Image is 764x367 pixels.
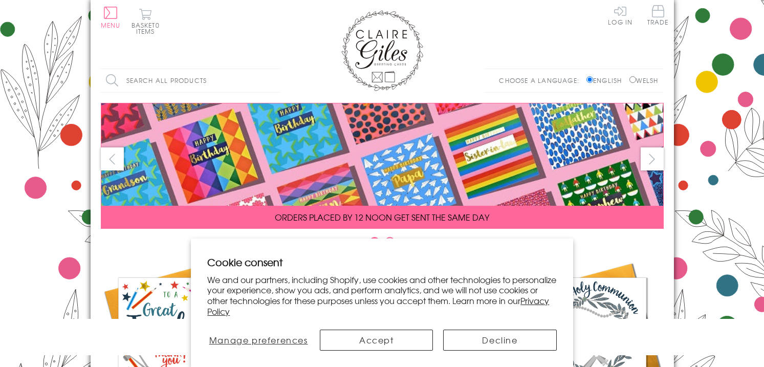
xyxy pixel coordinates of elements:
[207,330,310,351] button: Manage preferences
[101,20,121,30] span: Menu
[101,236,664,252] div: Carousel Pagination
[499,76,584,85] p: Choose a language:
[275,211,489,223] span: ORDERS PLACED BY 12 NOON GET SENT THE SAME DAY
[136,20,160,36] span: 0 items
[629,76,636,83] input: Welsh
[101,7,121,28] button: Menu
[207,255,557,269] h2: Cookie consent
[641,147,664,170] button: next
[586,76,593,83] input: English
[443,330,556,351] button: Decline
[647,5,669,25] span: Trade
[101,147,124,170] button: prev
[629,76,659,85] label: Welsh
[132,8,160,34] button: Basket0 items
[101,69,280,92] input: Search all products
[320,330,433,351] button: Accept
[369,237,380,247] button: Carousel Page 1 (Current Slide)
[608,5,632,25] a: Log In
[385,237,395,247] button: Carousel Page 2
[207,294,549,317] a: Privacy Policy
[270,69,280,92] input: Search
[207,274,557,317] p: We and our partners, including Shopify, use cookies and other technologies to personalize your ex...
[586,76,627,85] label: English
[647,5,669,27] a: Trade
[341,10,423,91] img: Claire Giles Greetings Cards
[209,334,308,346] span: Manage preferences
